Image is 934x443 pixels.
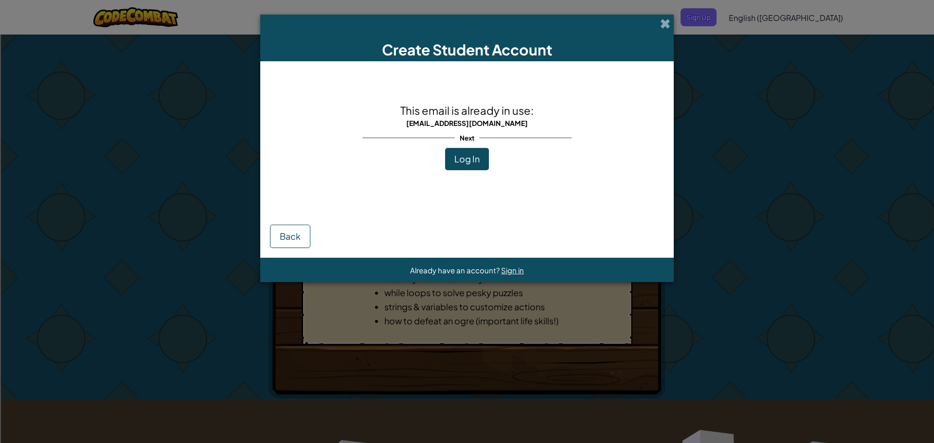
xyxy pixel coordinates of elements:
span: [EMAIL_ADDRESS][DOMAIN_NAME] [406,119,528,127]
input: Search outlines [4,13,90,23]
button: Back [270,225,310,248]
span: Log In [454,153,480,164]
div: Sort New > Old [4,32,930,40]
span: Back [280,230,301,242]
span: This email is already in use: [400,104,534,117]
button: Log In [445,148,489,170]
span: Create Student Account [382,40,552,59]
a: Sign in [501,266,524,275]
span: Next [455,131,480,145]
div: Sort A > Z [4,23,930,32]
div: Home [4,4,203,13]
div: Delete [4,49,930,58]
div: Options [4,58,930,67]
div: Sign out [4,67,930,75]
span: Already have an account? [410,266,501,275]
div: Move To ... [4,40,930,49]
